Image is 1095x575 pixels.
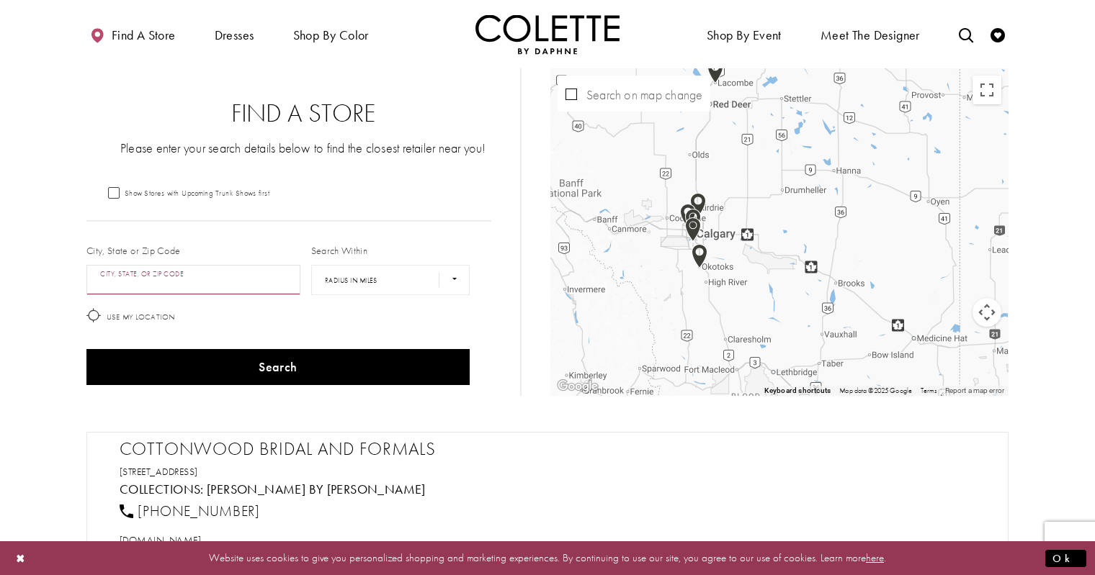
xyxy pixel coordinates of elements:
span: [PHONE_NUMBER] [138,502,259,520]
img: Google Image #25 [707,59,723,83]
a: [DOMAIN_NAME] [120,533,201,546]
a: Meet the designer [817,14,924,54]
a: here [866,551,884,565]
button: Close Dialog [9,545,33,571]
a: Check Wishlist [987,14,1009,54]
button: Toggle fullscreen view [973,76,1001,104]
img: Google Image #27 [680,204,696,228]
input: City, State, or ZIP Code [86,265,300,295]
label: City, State or Zip Code [86,243,181,258]
img: Google Image #23 [685,217,701,242]
a: Report a map error [945,386,1004,394]
button: Keyboard shortcuts [764,386,831,396]
img: Google Image #71 [554,377,602,396]
h2: Cottonwood Bridal and Formals [120,438,990,460]
p: Please enter your search details below to find the closest retailer near you! [115,139,491,157]
div: Map with store locations [550,68,1009,396]
p: Website uses cookies to give you personalized shopping and marketing experiences. By continuing t... [104,548,991,568]
span: Shop By Event [703,14,785,54]
select: Radius In Miles [311,265,470,295]
span: Map data ©2025 Google [839,386,912,395]
h2: Find a Store [115,99,491,128]
span: Shop by color [290,14,372,54]
label: Search Within [311,243,367,258]
span: Shop by color [293,28,369,42]
img: Google Image #24 [685,209,701,233]
span: Find a store [112,28,176,42]
button: Map camera controls [973,298,1001,327]
span: Dresses [215,28,254,42]
a: Visit Home Page [475,14,620,54]
a: Visit Colette by Daphne page [207,481,426,497]
img: Google Image #26 [690,193,706,217]
span: Collections: [120,481,204,497]
a: Toggle search [955,14,977,54]
a: Open this area in Google Maps (opens a new window) [554,377,602,396]
img: Colette by Daphne [475,14,620,54]
a: Find a store [86,14,179,54]
button: Search [86,349,470,385]
img: Google Image #22 [692,244,707,268]
span: Dresses [211,14,258,54]
span: Shop By Event [707,28,782,42]
a: [PHONE_NUMBER] [120,502,260,520]
button: Submit Dialog [1045,549,1086,567]
a: [STREET_ADDRESS] [120,465,198,478]
a: Terms (opens in new tab) [921,386,937,395]
span: Meet the designer [821,28,920,42]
